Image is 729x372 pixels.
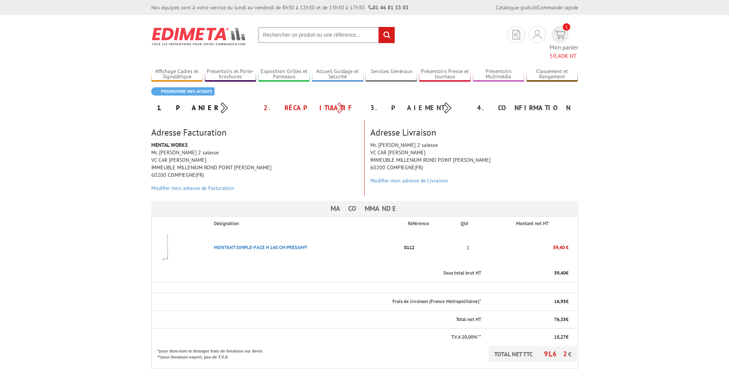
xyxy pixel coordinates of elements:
a: Affichage Cadres et Signalétique [151,68,203,81]
strong: MENTAL WORKS [151,142,188,148]
img: devis rapide [513,30,520,39]
a: devis rapide 1 Mon panier 59,40€ HT [550,26,578,60]
p: T.V.A 20,00%** [158,334,481,341]
span: Mon panier [550,43,578,60]
div: Mr. [PERSON_NAME] 2 salesse VC CAR [PERSON_NAME] IMMEUBLE MILLENIUM ROND POINT [PERSON_NAME] 6020... [365,141,584,188]
a: Classement et Rangement [526,68,578,81]
h3: Ma commande [151,201,578,216]
h3: Adresse Livraison [370,128,578,137]
div: Nos équipes sont à votre service du lundi au vendredi de 8h30 à 12h30 et de 13h30 à 17h30 [151,4,408,11]
span: 16,95 [554,298,566,305]
p: € [488,298,568,305]
div: Mr. [PERSON_NAME] 2 salesse VC CAR [PERSON_NAME] IMMEUBLE MILLENIUM ROND POINT [PERSON_NAME] 6020... [146,141,364,196]
span: 1 [563,23,570,31]
p: Montant net HT [488,220,577,227]
p: € [488,270,568,277]
div: | [496,4,578,11]
a: Modifier mon adresse de Facturation [151,185,234,191]
p: € [488,316,568,323]
a: Présentoirs et Porte-brochures [205,68,256,81]
a: Commande rapide [537,4,578,11]
th: Total net HT [151,311,482,329]
span: 76,35 [554,316,566,323]
a: Accueil Guidage et Sécurité [312,68,364,81]
a: Poursuivre mes achats [151,87,215,96]
img: Edimeta [151,22,247,50]
span: € HT [550,52,578,60]
span: 91,62 [544,350,568,358]
a: MONTANT SIMPLE-FACE H 140 CM PRESAM® [214,244,307,251]
th: Sous total brut HT [151,264,482,282]
span: 59,40 [554,270,566,276]
p: € [488,334,568,341]
a: Présentoirs Multimédia [473,68,525,81]
p: *pour dom-tom et étranger frais de livraison sur devis **pour livraison export, pas de T.V.A [158,346,270,360]
th: Frais de livraison (France Metropolitaine)* [151,293,482,311]
img: devis rapide [555,30,565,39]
p: TOTAL NET TTC € [489,346,577,362]
a: Modifier mon adresse de Livraison [370,177,448,184]
a: Services Généraux [365,68,417,81]
h3: Adresse Facturation [151,128,359,137]
img: devis rapide [533,30,541,39]
th: Qté [455,217,482,231]
p: 0112 [402,241,455,254]
a: Catalogue gratuit [496,4,536,11]
input: rechercher [379,27,395,43]
th: Désignation [208,217,402,231]
div: 2. Récapitulatif [258,101,365,115]
span: 15,27 [554,334,566,340]
span: 59,40 [550,52,565,60]
img: MONTANT SIMPLE-FACE H 140 CM PRESAM® [152,233,182,263]
td: 1 [455,231,482,264]
div: 3. Paiement [365,101,471,115]
a: Exposition Grilles et Panneaux [258,68,310,81]
a: Présentoirs Presse et Journaux [419,68,471,81]
input: Rechercher un produit ou une référence... [258,27,395,43]
th: Référence [402,217,455,231]
p: 59,40 € [482,241,568,254]
a: 1. Panier [157,103,218,112]
div: 4. Confirmation [471,101,578,115]
strong: 01 46 81 33 03 [368,4,408,11]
